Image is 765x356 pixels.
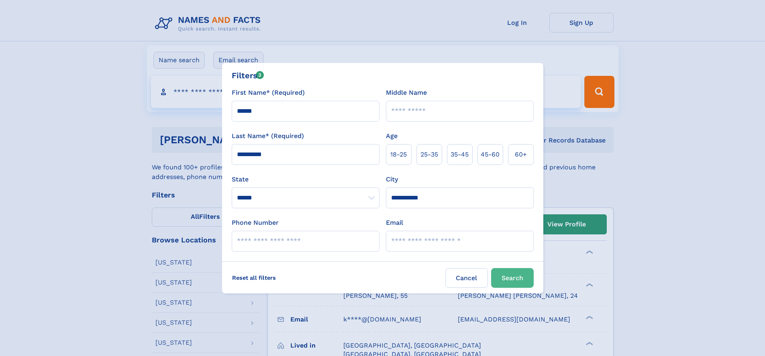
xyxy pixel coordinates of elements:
label: Middle Name [386,88,427,98]
label: Age [386,131,398,141]
label: Email [386,218,403,228]
label: Cancel [445,268,488,288]
label: City [386,175,398,184]
label: Reset all filters [227,268,281,287]
span: 45‑60 [481,150,500,159]
span: 25‑35 [420,150,438,159]
button: Search [491,268,534,288]
div: Filters [232,69,264,81]
label: Last Name* (Required) [232,131,304,141]
label: Phone Number [232,218,279,228]
span: 18‑25 [390,150,407,159]
label: First Name* (Required) [232,88,305,98]
label: State [232,175,379,184]
span: 35‑45 [451,150,469,159]
span: 60+ [515,150,527,159]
